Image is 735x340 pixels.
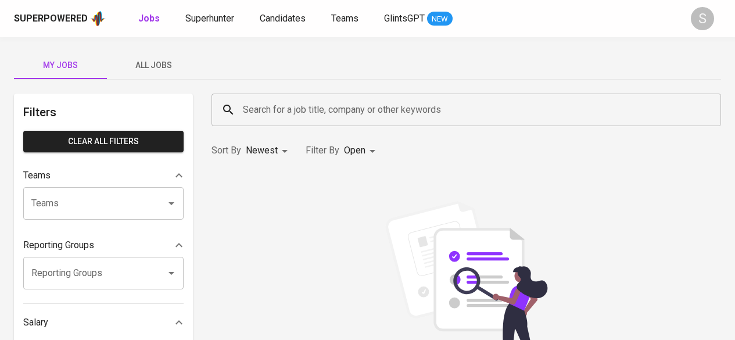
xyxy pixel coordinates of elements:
div: Newest [246,140,292,162]
div: S [691,7,714,30]
span: GlintsGPT [384,13,425,24]
b: Jobs [138,13,160,24]
div: Open [344,140,379,162]
div: Superpowered [14,12,88,26]
div: Teams [23,164,184,187]
span: Teams [331,13,358,24]
a: Candidates [260,12,308,26]
a: GlintsGPT NEW [384,12,453,26]
div: Reporting Groups [23,234,184,257]
span: Clear All filters [33,134,174,149]
p: Newest [246,144,278,158]
span: My Jobs [21,58,100,73]
span: Candidates [260,13,306,24]
a: Teams [331,12,361,26]
span: Superhunter [185,13,234,24]
a: Superpoweredapp logo [14,10,106,27]
span: Open [344,145,365,156]
p: Sort By [211,144,241,158]
p: Salary [23,316,48,330]
div: Salary [23,311,184,334]
img: app logo [90,10,106,27]
button: Open [163,195,180,212]
a: Jobs [138,12,162,26]
button: Open [163,265,180,281]
a: Superhunter [185,12,236,26]
span: NEW [427,13,453,25]
span: All Jobs [114,58,193,73]
p: Filter By [306,144,339,158]
p: Reporting Groups [23,238,94,252]
h6: Filters [23,103,184,121]
button: Clear All filters [23,131,184,152]
p: Teams [23,169,51,182]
